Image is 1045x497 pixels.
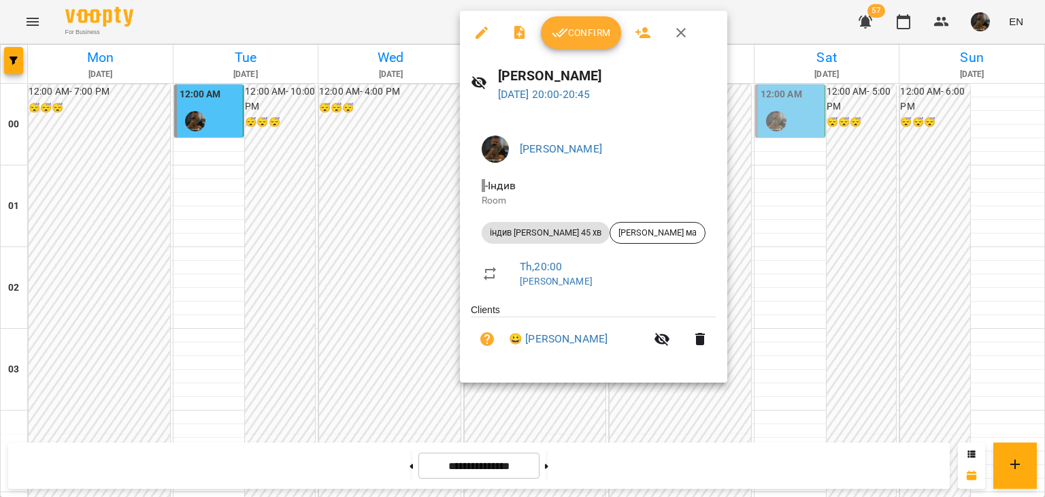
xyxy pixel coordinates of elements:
span: - Індив [482,179,518,192]
a: [PERSON_NAME] [520,142,602,155]
span: індив [PERSON_NAME] 45 хв [482,227,610,239]
h6: [PERSON_NAME] [498,65,716,86]
a: 😀 [PERSON_NAME] [509,331,608,347]
ul: Clients [471,303,716,366]
button: Unpaid. Bill the attendance? [471,323,503,355]
a: [DATE] 20:00-20:45 [498,88,591,101]
button: Confirm [541,16,621,49]
img: 38836d50468c905d322a6b1b27ef4d16.jpg [482,135,509,163]
span: Confirm [552,25,610,41]
div: [PERSON_NAME] ма [610,222,706,244]
a: [PERSON_NAME] [520,276,593,287]
p: Room [482,194,706,208]
span: [PERSON_NAME] ма [610,227,705,239]
a: Th , 20:00 [520,260,562,273]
